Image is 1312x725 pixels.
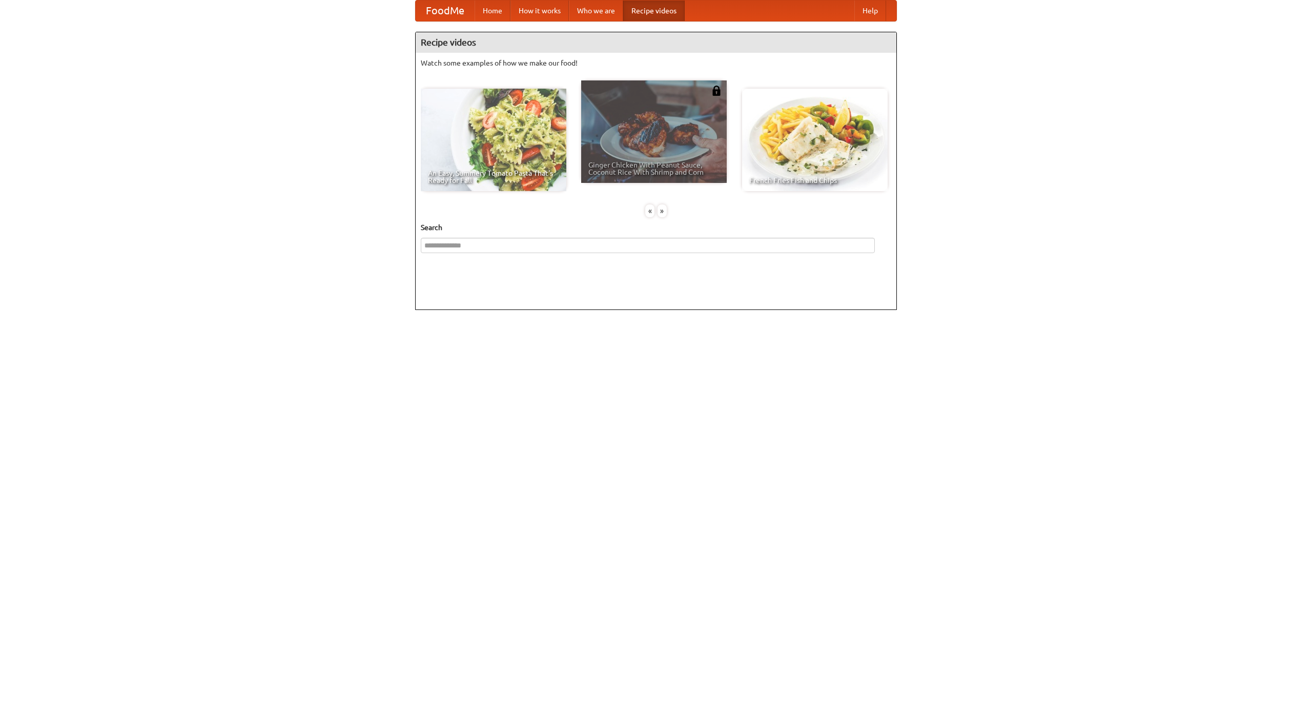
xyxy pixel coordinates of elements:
[421,89,566,191] a: An Easy, Summery Tomato Pasta That's Ready for Fall
[658,204,667,217] div: »
[749,177,880,184] span: French Fries Fish and Chips
[475,1,510,21] a: Home
[416,32,896,53] h4: Recipe videos
[742,89,888,191] a: French Fries Fish and Chips
[428,170,559,184] span: An Easy, Summery Tomato Pasta That's Ready for Fall
[711,86,722,96] img: 483408.png
[416,1,475,21] a: FoodMe
[421,58,891,68] p: Watch some examples of how we make our food!
[569,1,623,21] a: Who we are
[645,204,654,217] div: «
[421,222,891,233] h5: Search
[623,1,685,21] a: Recipe videos
[854,1,886,21] a: Help
[510,1,569,21] a: How it works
